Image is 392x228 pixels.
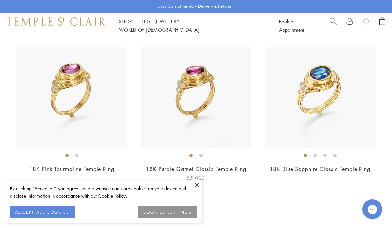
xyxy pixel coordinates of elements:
p: Enjoy Complimentary Delivery & Returns [157,3,232,10]
a: Open Shopping Bag [379,17,385,34]
nav: Main navigation [119,17,264,34]
span: $5,000 [187,174,205,182]
img: Temple St. Clair [7,17,106,25]
a: 18K Blue Sapphire Classic Temple Ring [270,165,370,173]
button: COOKIES SETTINGS [138,206,197,218]
img: 18K Pink Tourmaline Temple Ring [16,37,127,148]
a: Search [330,17,337,34]
div: By clicking “Accept all”, you agree that our website can store cookies on your device and disclos... [10,185,197,200]
iframe: Gorgias live chat messenger [359,197,385,221]
a: ShopShop [119,18,132,25]
a: High JewelleryHigh Jewellery [142,18,180,25]
button: ACCEPT ALL COOKIES [10,206,75,218]
img: 18K Purple Garnet Classic Temple Ring [141,37,251,148]
a: 18K Purple Garnet Classic Temple Ring [146,165,246,173]
img: R16111-BSDI9HBY [265,37,376,148]
a: World of [DEMOGRAPHIC_DATA]World of [DEMOGRAPHIC_DATA] [119,26,199,33]
a: 18K Pink Tourmaline Temple Ring [29,165,114,173]
a: View Wishlist [363,17,369,27]
a: Book an Appointment [279,18,304,33]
